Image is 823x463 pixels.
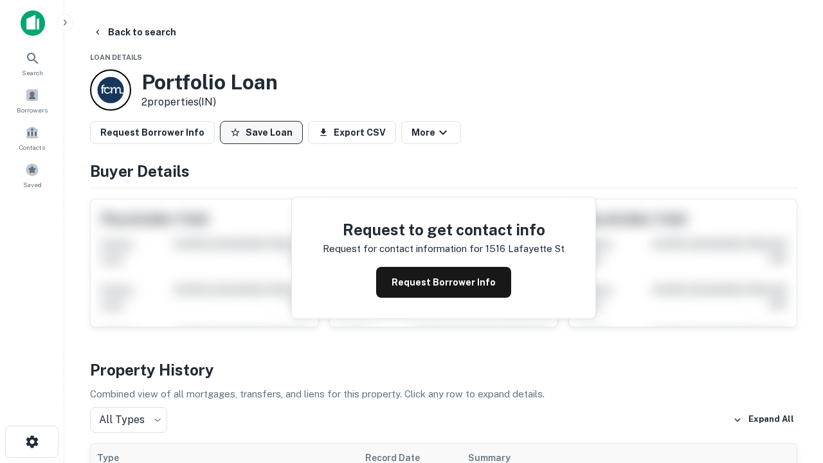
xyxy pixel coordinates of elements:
p: 1516 lafayette st [485,241,565,257]
a: Saved [4,158,60,192]
span: Saved [23,179,42,190]
p: Request for contact information for [323,241,483,257]
span: Loan Details [90,53,142,61]
p: 2 properties (IN) [141,95,278,110]
h4: Property History [90,358,797,381]
p: Combined view of all mortgages, transfers, and liens for this property. Click any row to expand d... [90,386,797,402]
img: capitalize-icon.png [21,10,45,36]
button: More [401,121,461,144]
button: Back to search [87,21,181,44]
button: Save Loan [220,121,303,144]
button: Export CSV [308,121,396,144]
h4: Buyer Details [90,159,797,183]
h3: Portfolio Loan [141,70,278,95]
button: Expand All [730,410,797,430]
div: All Types [90,407,167,433]
a: Contacts [4,120,60,155]
button: Request Borrower Info [90,121,215,144]
span: Search [22,68,43,78]
span: Borrowers [17,105,48,115]
iframe: Chat Widget [759,360,823,422]
h4: Request to get contact info [323,218,565,241]
a: Borrowers [4,83,60,118]
a: Search [4,46,60,80]
button: Request Borrower Info [376,267,511,298]
span: Contacts [19,142,45,152]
